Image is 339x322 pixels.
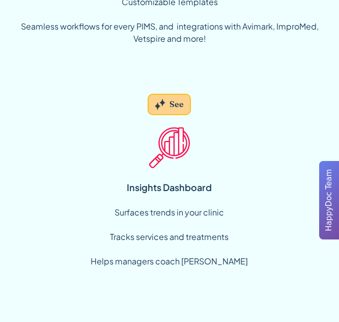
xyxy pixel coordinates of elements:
[149,127,190,168] img: Insight Icon
[127,180,212,194] div: Insights Dashboard
[170,99,184,110] div: See
[91,206,248,267] div: Surfaces trends in your clinic ‍ Tracks services and treatments ‍ Helps managers coach [PERSON_NAME]
[155,99,165,110] img: Grey sparkles.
